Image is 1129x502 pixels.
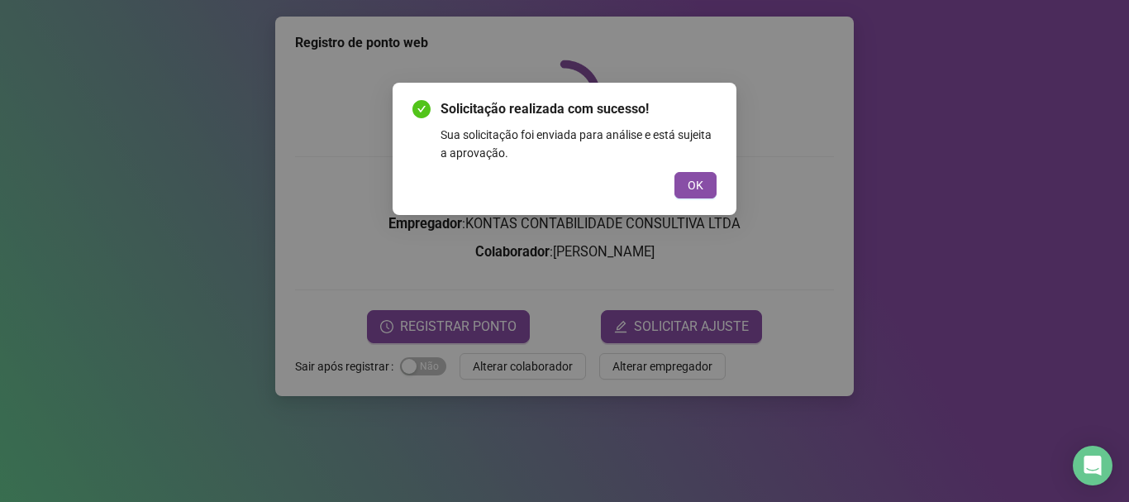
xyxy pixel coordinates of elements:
[688,176,703,194] span: OK
[412,100,431,118] span: check-circle
[674,172,717,198] button: OK
[441,126,717,162] div: Sua solicitação foi enviada para análise e está sujeita a aprovação.
[1073,446,1112,485] div: Open Intercom Messenger
[441,99,717,119] span: Solicitação realizada com sucesso!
